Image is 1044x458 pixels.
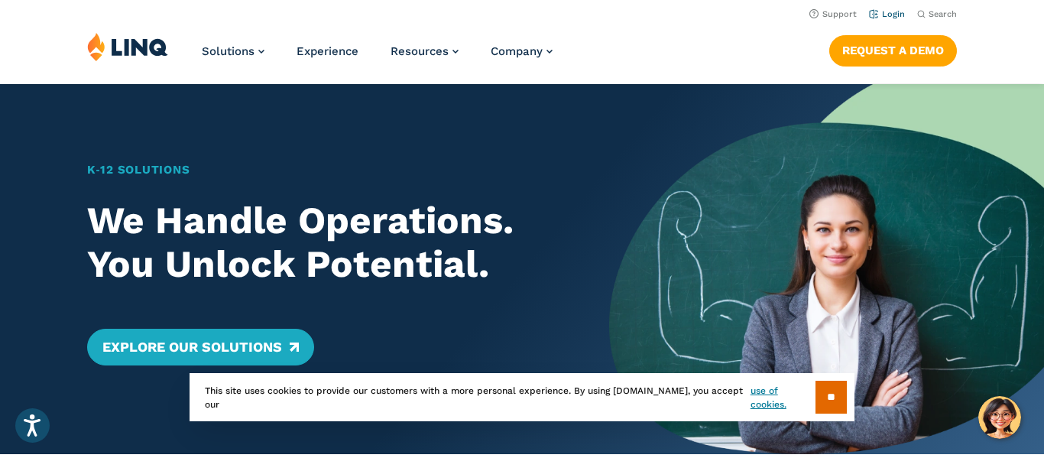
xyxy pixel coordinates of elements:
[829,35,957,66] a: Request a Demo
[202,44,264,58] a: Solutions
[87,32,168,61] img: LINQ | K‑12 Software
[809,9,857,19] a: Support
[829,32,957,66] nav: Button Navigation
[297,44,358,58] a: Experience
[609,84,1044,454] img: Home Banner
[87,161,566,179] h1: K‑12 Solutions
[917,8,957,20] button: Open Search Bar
[929,9,957,19] span: Search
[190,373,854,421] div: This site uses cookies to provide our customers with a more personal experience. By using [DOMAIN...
[391,44,459,58] a: Resources
[87,199,566,285] h2: We Handle Operations. You Unlock Potential.
[978,396,1021,439] button: Hello, have a question? Let’s chat.
[202,32,553,83] nav: Primary Navigation
[87,329,314,365] a: Explore Our Solutions
[202,44,255,58] span: Solutions
[491,44,543,58] span: Company
[391,44,449,58] span: Resources
[869,9,905,19] a: Login
[751,384,815,411] a: use of cookies.
[491,44,553,58] a: Company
